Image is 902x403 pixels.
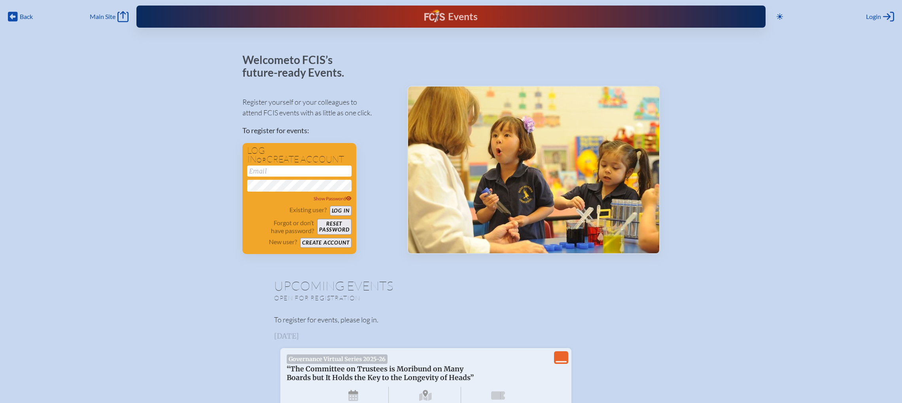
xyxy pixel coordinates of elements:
input: Email [247,166,352,177]
span: or [257,156,267,164]
button: Create account [300,238,351,248]
span: Login [866,13,881,21]
img: Events [408,87,659,253]
p: To register for events, please log in. [274,314,628,325]
button: Resetpassword [317,219,351,235]
p: Existing user? [289,206,327,214]
span: Main Site [90,13,115,21]
button: Log in [330,206,352,216]
h1: Log in create account [247,146,352,164]
p: Welcome to FCIS’s future-ready Events. [242,54,353,79]
span: Back [20,13,33,21]
div: FCIS Events — Future ready [306,9,596,24]
p: Register yourself or your colleagues to attend FCIS events with as little as one click. [242,97,395,118]
h3: [DATE] [274,332,628,340]
a: Main Site [90,11,129,22]
p: To register for events: [242,125,395,136]
p: Open for registration [274,294,483,302]
h1: Upcoming Events [274,279,628,292]
span: Governance Virtual Series 2025-26 [287,354,388,364]
p: Forgot or don’t have password? [247,219,314,235]
span: “The Committee on Trustees is Moribund on Many Boards but It Holds the Key to the Longevity of He... [287,365,474,382]
p: New user? [269,238,297,246]
span: Show Password [314,196,352,201]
